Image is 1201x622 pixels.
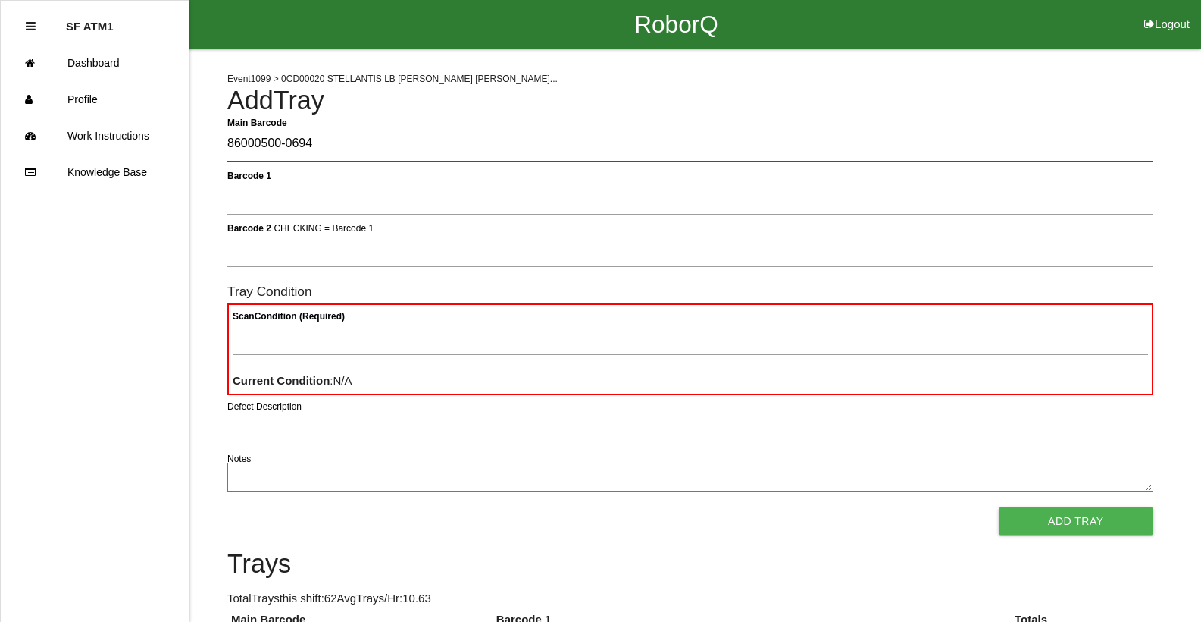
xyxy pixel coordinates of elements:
span: CHECKING = Barcode 1 [274,222,374,233]
a: Profile [1,81,189,118]
a: Dashboard [1,45,189,81]
h6: Tray Condition [227,284,1153,299]
p: SF ATM1 [66,8,114,33]
p: Total Trays this shift: 62 Avg Trays /Hr: 10.63 [227,590,1153,608]
span: : N/A [233,374,352,387]
b: Barcode 1 [227,170,271,181]
h4: Add Tray [227,86,1153,115]
b: Current Condition [233,374,330,387]
b: Scan Condition (Required) [233,311,345,322]
div: Close [26,8,36,45]
b: Main Barcode [227,117,287,127]
span: Event 1099 > 0CD00020 STELLANTIS LB [PERSON_NAME] [PERSON_NAME]... [227,74,558,84]
label: Notes [227,452,251,466]
h4: Trays [227,550,1153,579]
button: Add Tray [999,507,1153,535]
a: Work Instructions [1,118,189,154]
input: Required [227,127,1153,162]
b: Barcode 2 [227,222,271,233]
label: Defect Description [227,400,302,413]
a: Knowledge Base [1,154,189,190]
